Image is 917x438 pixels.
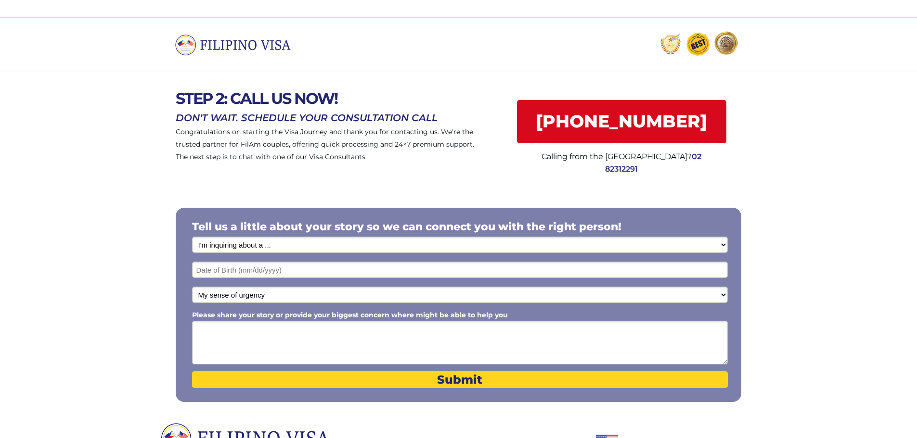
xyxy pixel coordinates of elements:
span: [PHONE_NUMBER] [517,111,726,132]
a: [PHONE_NUMBER] [517,100,726,143]
span: STEP 2: CALL US NOW! [176,89,337,108]
input: Date of Birth (mm/dd/yyyy) [192,262,728,278]
button: Submit [192,371,728,388]
span: Please share your story or provide your biggest concern where might be able to help you [192,311,508,319]
span: Tell us a little about your story so we can connect you with the right person! [192,220,621,233]
span: Calling from the [GEOGRAPHIC_DATA]? [542,152,692,161]
span: DON'T WAIT. SCHEDULE YOUR CONSULTATION CALL [176,112,438,124]
span: Congratulations on starting the Visa Journey and thank you for contacting us. We're the trusted p... [176,127,474,161]
span: Submit [192,373,728,387]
